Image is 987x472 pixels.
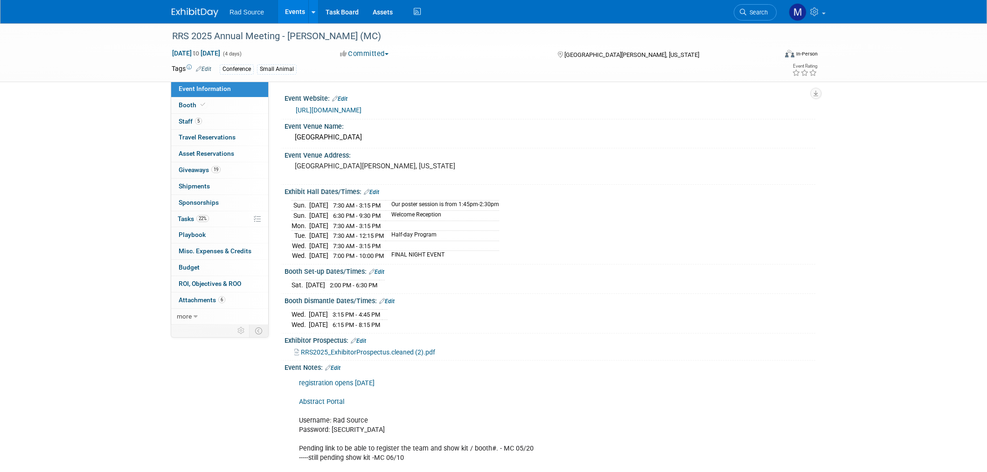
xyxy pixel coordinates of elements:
[351,338,366,344] a: Edit
[285,148,815,160] div: Event Venue Address:
[285,294,815,306] div: Booth Dismantle Dates/Times:
[179,150,234,157] span: Asset Reservations
[564,51,699,58] span: [GEOGRAPHIC_DATA][PERSON_NAME], [US_STATE]
[229,8,264,16] span: Rad Source
[746,9,768,16] span: Search
[309,221,328,231] td: [DATE]
[171,195,268,211] a: Sponsorships
[333,232,384,239] span: 7:30 AM - 12:15 PM
[179,118,202,125] span: Staff
[177,312,192,320] span: more
[792,64,817,69] div: Event Rating
[325,365,341,371] a: Edit
[292,211,309,221] td: Sun.
[386,251,499,261] td: FINAL NIGHT EVENT
[179,280,241,287] span: ROI, Objectives & ROO
[195,118,202,125] span: 5
[172,49,221,57] span: [DATE] [DATE]
[330,282,377,289] span: 2:00 PM - 6:30 PM
[309,320,328,330] td: [DATE]
[171,227,268,243] a: Playbook
[171,179,268,194] a: Shipments
[796,50,818,57] div: In-Person
[333,321,380,328] span: 6:15 PM - 8:15 PM
[179,231,206,238] span: Playbook
[179,199,219,206] span: Sponsorships
[179,264,200,271] span: Budget
[169,28,763,45] div: RRS 2025 Annual Meeting - [PERSON_NAME] (MC)
[309,310,328,320] td: [DATE]
[171,309,268,325] a: more
[285,91,815,104] div: Event Website:
[333,252,384,259] span: 7:00 PM - 10:00 PM
[292,231,309,241] td: Tue.
[220,64,254,74] div: Conference
[301,348,435,356] span: RRS2025_ExhibitorProspectus.cleaned (2).pdf
[171,292,268,308] a: Attachments6
[285,185,815,197] div: Exhibit Hall Dates/Times:
[333,222,381,229] span: 7:30 AM - 3:15 PM
[196,215,209,222] span: 22%
[172,8,218,17] img: ExhibitDay
[171,97,268,113] a: Booth
[292,241,309,251] td: Wed.
[171,243,268,259] a: Misc. Expenses & Credits
[171,162,268,178] a: Giveaways19
[386,201,499,211] td: Our poster session is from 1:45pm-2:30pm
[171,260,268,276] a: Budget
[172,64,211,75] td: Tags
[171,81,268,97] a: Event Information
[333,212,381,219] span: 6:30 PM - 9:30 PM
[179,182,210,190] span: Shipments
[222,51,242,57] span: (4 days)
[201,102,205,107] i: Booth reservation complete
[171,211,268,227] a: Tasks22%
[333,311,380,318] span: 3:15 PM - 4:45 PM
[379,298,395,305] a: Edit
[294,348,435,356] a: RRS2025_ExhibitorProspectus.cleaned (2).pdf
[196,66,211,72] a: Edit
[285,119,815,131] div: Event Venue Name:
[292,280,306,290] td: Sat.
[295,162,495,170] pre: [GEOGRAPHIC_DATA][PERSON_NAME], [US_STATE]
[171,114,268,130] a: Staff5
[785,50,794,57] img: Format-Inperson.png
[306,280,325,290] td: [DATE]
[369,269,384,275] a: Edit
[233,325,250,337] td: Personalize Event Tab Strip
[386,211,499,221] td: Welcome Reception
[292,130,808,145] div: [GEOGRAPHIC_DATA]
[309,251,328,261] td: [DATE]
[292,251,309,261] td: Wed.
[211,166,221,173] span: 19
[257,64,297,74] div: Small Animal
[333,202,381,209] span: 7:30 AM - 3:15 PM
[171,276,268,292] a: ROI, Objectives & ROO
[789,3,806,21] img: Melissa Conboy
[178,215,209,222] span: Tasks
[171,146,268,162] a: Asset Reservations
[292,320,309,330] td: Wed.
[179,296,225,304] span: Attachments
[309,211,328,221] td: [DATE]
[192,49,201,57] span: to
[299,398,344,406] a: Abstract Portal
[299,379,375,387] a: registration opens [DATE]
[722,49,818,62] div: Event Format
[179,85,231,92] span: Event Information
[337,49,392,59] button: Committed
[333,243,381,250] span: 7:30 AM - 3:15 PM
[292,221,309,231] td: Mon.
[285,361,815,373] div: Event Notes:
[292,201,309,211] td: Sun.
[309,231,328,241] td: [DATE]
[292,310,309,320] td: Wed.
[386,231,499,241] td: Half-day Program
[332,96,348,102] a: Edit
[218,296,225,303] span: 6
[309,201,328,211] td: [DATE]
[250,325,269,337] td: Toggle Event Tabs
[364,189,379,195] a: Edit
[309,241,328,251] td: [DATE]
[734,4,777,21] a: Search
